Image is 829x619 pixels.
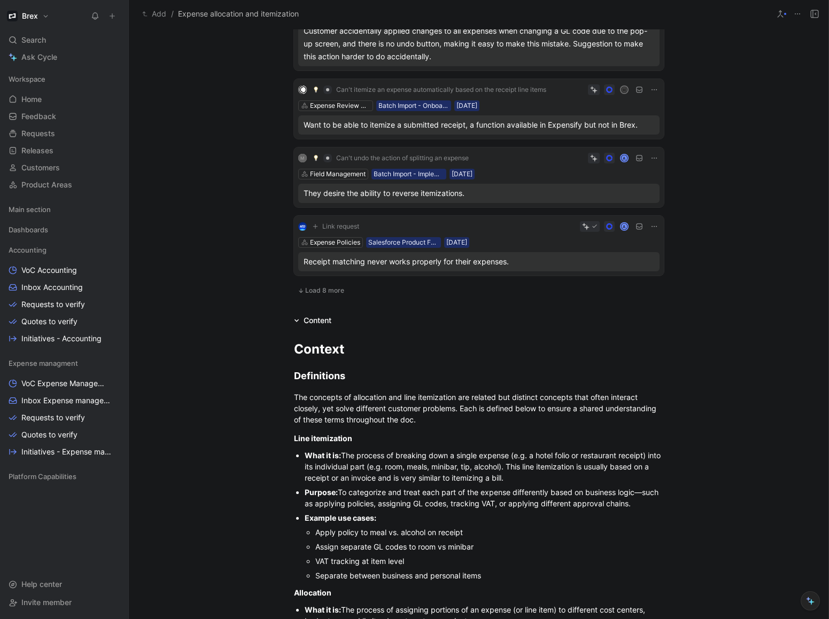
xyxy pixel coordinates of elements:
[305,513,376,522] span: Example use cases:
[452,169,472,179] div: [DATE]
[304,187,654,200] div: They desire the ability to reverse itemizations.
[336,85,546,94] span: Can't itemize an expense automatically based on the receipt line items
[4,410,124,426] a: Requests to verify
[21,128,55,139] span: Requests
[21,598,72,607] span: Invite member
[374,169,444,179] div: Batch Import - Implementation
[4,262,124,278] a: VoC Accounting
[294,393,658,424] span: The concepts of allocation and line itemization are related but distinct concepts that often inte...
[4,222,124,241] div: Dashboards
[4,160,124,176] a: Customers
[9,74,45,84] span: Workspace
[4,126,124,142] a: Requests
[368,237,439,248] div: Salesforce Product Feedback
[21,395,110,406] span: Inbox Expense management
[315,528,463,537] span: Apply policy to meal vs. alcohol on receipt
[4,468,124,484] div: Platform Capabilities
[22,11,38,21] h1: Brex
[4,201,124,221] div: Main section
[21,412,85,423] span: Requests to verify
[109,412,120,423] button: View actions
[4,108,124,124] a: Feedback
[21,299,85,310] span: Requests to verify
[178,7,299,20] span: Expense allocation and itemization
[21,111,56,122] span: Feedback
[109,299,120,310] button: View actions
[446,237,467,248] div: [DATE]
[305,451,663,482] span: The process of breaking down a single expense (e.g. a hotel folio or restaurant receipt) into its...
[4,355,124,371] div: Expense managment
[21,316,78,327] span: Quotes to verify
[336,154,469,162] span: Can't undo the action of splitting an expense
[305,488,338,497] span: Purpose:
[110,395,121,406] button: View actions
[4,468,124,488] div: Platform Capabilities
[4,71,124,87] div: Workspace
[9,358,78,369] span: Expense managment
[378,100,449,111] div: Batch Import - Onboarded Customer
[310,237,360,248] div: Expense Policies
[21,162,60,173] span: Customers
[4,49,124,65] a: Ask Cycle
[4,375,124,391] a: VoC Expense Management
[21,145,53,156] span: Releases
[21,179,72,190] span: Product Areas
[4,143,124,159] a: Releases
[322,222,359,231] span: Link request
[21,333,102,344] span: Initiatives - Accounting
[9,204,51,215] span: Main section
[621,86,627,93] div: H
[310,169,366,179] div: Field Management
[621,154,627,161] div: A
[4,314,124,330] a: Quotes to verify
[109,429,120,440] button: View actions
[298,85,307,94] img: logo
[7,11,18,21] img: Brex
[109,333,120,344] button: View actions
[4,222,124,238] div: Dashboards
[4,444,124,460] a: Initiatives - Expense management
[304,25,654,63] div: Customer accidentally applied changes to all expenses when changing a GL code due to the pop-up s...
[315,542,474,551] span: Assign separate GL codes to room vs minibar
[21,429,78,440] span: Quotes to verify
[4,427,124,443] a: Quotes to verify
[4,355,124,460] div: Expense managmentVoC Expense ManagementInbox Expense managementRequests to verifyQuotes to verify...
[298,222,307,231] img: logo
[304,119,654,131] div: Want to be able to itemize a submitted receipt, a function available in Expensify but not in Brex.
[9,471,76,482] span: Platform Capabilities
[305,286,344,295] span: Load 8 more
[309,83,550,96] button: 💡Can't itemize an expense automatically based on the receipt line items
[315,557,404,566] span: VAT tracking at item level
[9,224,48,235] span: Dashboards
[294,588,331,597] span: Allocation
[21,579,62,589] span: Help center
[21,94,42,105] span: Home
[21,51,57,64] span: Ask Cycle
[294,341,344,357] span: Context
[140,7,169,20] button: Add
[298,154,307,162] div: M
[21,34,46,46] span: Search
[4,32,124,48] div: Search
[305,451,341,460] span: What it is:
[21,265,77,276] span: VoC Accounting
[621,223,627,230] div: A
[4,201,124,217] div: Main section
[4,576,124,592] div: Help center
[110,378,120,389] button: View actions
[4,9,52,23] button: BrexBrex
[313,87,319,93] img: 💡
[9,245,47,255] span: Accounting
[4,242,124,258] div: Accounting
[456,100,477,111] div: [DATE]
[171,7,174,20] span: /
[4,242,124,347] div: AccountingVoC AccountingInbox AccountingRequests to verifyQuotes to verifyInitiatives - Accounting
[305,488,661,508] span: To categorize and treat each part of the expense differently based on business logic—such as appl...
[294,370,345,381] span: Definitions
[305,605,341,614] span: What it is:
[304,255,654,268] div: Receipt matching never works properly for their expenses.
[109,282,120,293] button: View actions
[294,434,352,443] span: Line itemization
[21,282,83,293] span: Inbox Accounting
[109,265,120,276] button: View actions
